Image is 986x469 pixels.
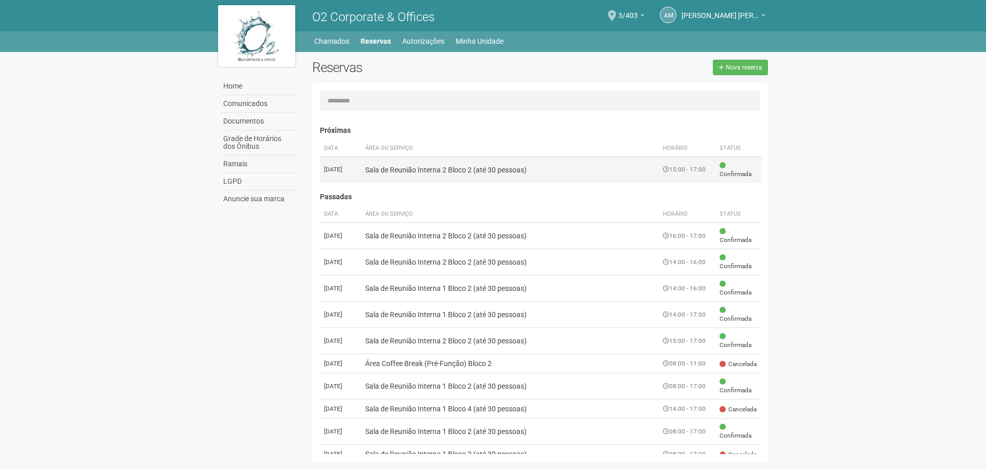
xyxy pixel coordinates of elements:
[361,399,659,419] td: Sala de Reunião Interna 1 Bloco 4 (até 30 pessoas)
[361,373,659,399] td: Sala de Reunião Interna 1 Bloco 2 (até 30 pessoas)
[660,7,676,23] a: AM
[320,249,361,275] td: [DATE]
[361,445,659,464] td: Sala de Reunião Interna 1 Bloco 2 (até 30 pessoas)
[320,302,361,328] td: [DATE]
[659,373,715,399] td: 08:00 - 17:00
[720,360,757,369] span: Cancelada
[402,34,444,48] a: Autorizações
[320,399,361,419] td: [DATE]
[682,2,759,20] span: Alice Martins Nery
[715,140,762,157] th: Status
[314,34,349,48] a: Chamados
[659,354,715,373] td: 08:00 - 11:00
[312,60,532,75] h2: Reservas
[726,64,762,71] span: Nova reserva
[221,78,297,95] a: Home
[659,445,715,464] td: 08:00 - 17:00
[221,173,297,190] a: LGPD
[320,140,361,157] th: Data
[361,206,659,223] th: Área ou Serviço
[221,130,297,155] a: Grade de Horários dos Ônibus
[320,157,361,183] td: [DATE]
[320,445,361,464] td: [DATE]
[361,249,659,275] td: Sala de Reunião Interna 2 Bloco 2 (até 30 pessoas)
[713,60,768,75] a: Nova reserva
[320,193,762,201] h4: Passadas
[361,140,659,157] th: Área ou Serviço
[715,206,762,223] th: Status
[221,190,297,207] a: Anuncie sua marca
[720,306,758,323] span: Confirmada
[320,373,361,399] td: [DATE]
[720,253,758,271] span: Confirmada
[218,5,295,67] img: logo.jpg
[720,405,757,414] span: Cancelada
[659,140,715,157] th: Horário
[720,227,758,245] span: Confirmada
[659,419,715,445] td: 08:00 - 17:00
[361,275,659,302] td: Sala de Reunião Interna 1 Bloco 2 (até 30 pessoas)
[361,302,659,328] td: Sala de Reunião Interna 1 Bloco 2 (até 30 pessoas)
[320,354,361,373] td: [DATE]
[361,419,659,445] td: Sala de Reunião Interna 1 Bloco 2 (até 30 pessoas)
[456,34,504,48] a: Minha Unidade
[659,157,715,183] td: 15:00 - 17:00
[312,10,435,24] span: O2 Corporate & Offices
[221,113,297,130] a: Documentos
[221,95,297,113] a: Comunicados
[320,206,361,223] th: Data
[361,354,659,373] td: Área Coffee Break (Pré-Função) Bloco 2
[682,13,765,21] a: [PERSON_NAME] [PERSON_NAME]
[361,34,391,48] a: Reservas
[221,155,297,173] a: Ramais
[320,223,361,249] td: [DATE]
[720,423,758,440] span: Confirmada
[659,206,715,223] th: Horário
[361,328,659,354] td: Sala de Reunião Interna 2 Bloco 2 (até 30 pessoas)
[618,13,644,21] a: 3/403
[659,302,715,328] td: 14:00 - 17:00
[659,223,715,249] td: 16:00 - 17:00
[720,377,758,395] span: Confirmada
[720,161,758,179] span: Confirmada
[720,280,758,297] span: Confirmada
[320,328,361,354] td: [DATE]
[720,332,758,350] span: Confirmada
[361,157,659,183] td: Sala de Reunião Interna 2 Bloco 2 (até 30 pessoas)
[659,249,715,275] td: 14:00 - 16:00
[320,275,361,302] td: [DATE]
[618,2,638,20] span: 3/403
[659,275,715,302] td: 14:00 - 16:00
[320,419,361,445] td: [DATE]
[720,450,757,459] span: Cancelada
[320,127,762,134] h4: Próximas
[659,328,715,354] td: 15:00 - 17:00
[361,223,659,249] td: Sala de Reunião Interna 2 Bloco 2 (até 30 pessoas)
[659,399,715,419] td: 14:00 - 17:00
